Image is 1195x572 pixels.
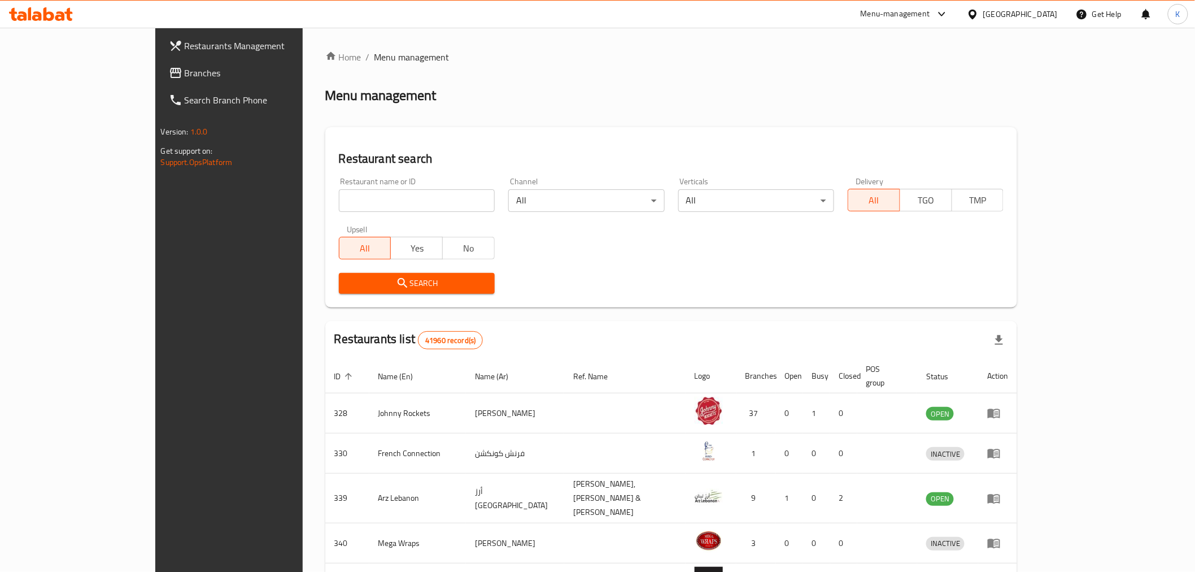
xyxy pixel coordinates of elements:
[160,59,355,86] a: Branches
[803,523,830,564] td: 0
[185,93,346,107] span: Search Branch Phone
[985,327,1013,354] div: Export file
[466,393,564,434] td: [PERSON_NAME]
[776,434,803,474] td: 0
[369,523,466,564] td: Mega Wraps
[447,240,490,257] span: No
[900,189,952,211] button: TGO
[803,474,830,523] td: 0
[926,370,963,383] span: Status
[926,537,965,550] span: INACTIVE
[926,408,954,421] span: OPEN
[926,448,965,461] span: INACTIVE
[987,492,1008,505] div: Menu
[339,273,495,294] button: Search
[160,86,355,114] a: Search Branch Phone
[334,370,356,383] span: ID
[339,237,391,259] button: All
[418,331,483,349] div: Total records count
[830,474,857,523] td: 2
[952,189,1004,211] button: TMP
[803,434,830,474] td: 0
[466,474,564,523] td: أرز [GEOGRAPHIC_DATA]
[466,434,564,474] td: فرنش كونكشن
[861,7,930,21] div: Menu-management
[695,482,723,510] img: Arz Lebanon
[736,474,776,523] td: 9
[1176,8,1180,20] span: K
[442,237,495,259] button: No
[369,434,466,474] td: French Connection
[776,393,803,434] td: 0
[957,192,1000,209] span: TMP
[803,393,830,434] td: 1
[325,86,437,105] h2: Menu management
[369,474,466,523] td: Arz Lebanon
[983,8,1058,20] div: [GEOGRAPHIC_DATA]
[339,150,1004,167] h2: Restaurant search
[978,359,1017,393] th: Action
[508,189,664,212] div: All
[866,362,904,389] span: POS group
[736,523,776,564] td: 3
[185,39,346,53] span: Restaurants Management
[776,359,803,393] th: Open
[678,189,834,212] div: All
[830,393,857,434] td: 0
[776,523,803,564] td: 0
[736,393,776,434] td: 37
[348,276,486,291] span: Search
[325,50,1018,64] nav: breadcrumb
[366,50,370,64] li: /
[161,144,213,158] span: Get support on:
[776,474,803,523] td: 1
[334,331,483,349] h2: Restaurants list
[803,359,830,393] th: Busy
[856,177,884,185] label: Delivery
[395,240,438,257] span: Yes
[347,226,368,233] label: Upsell
[830,434,857,474] td: 0
[830,359,857,393] th: Closed
[830,523,857,564] td: 0
[987,447,1008,460] div: Menu
[369,393,466,434] td: Johnny Rockets
[736,359,776,393] th: Branches
[344,240,387,257] span: All
[905,192,948,209] span: TGO
[695,527,723,555] img: Mega Wraps
[466,523,564,564] td: [PERSON_NAME]
[390,237,443,259] button: Yes
[161,124,189,139] span: Version:
[418,335,482,346] span: 41960 record(s)
[686,359,736,393] th: Logo
[161,155,233,170] a: Support.OpsPlatform
[987,406,1008,420] div: Menu
[190,124,208,139] span: 1.0.0
[848,189,900,211] button: All
[853,192,896,209] span: All
[926,492,954,505] span: OPEN
[987,536,1008,550] div: Menu
[736,434,776,474] td: 1
[339,189,495,212] input: Search for restaurant name or ID..
[573,370,622,383] span: Ref. Name
[695,397,723,425] img: Johnny Rockets
[564,474,686,523] td: [PERSON_NAME],[PERSON_NAME] & [PERSON_NAME]
[378,370,428,383] span: Name (En)
[185,66,346,80] span: Branches
[695,437,723,465] img: French Connection
[160,32,355,59] a: Restaurants Management
[475,370,523,383] span: Name (Ar)
[374,50,450,64] span: Menu management
[926,492,954,506] div: OPEN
